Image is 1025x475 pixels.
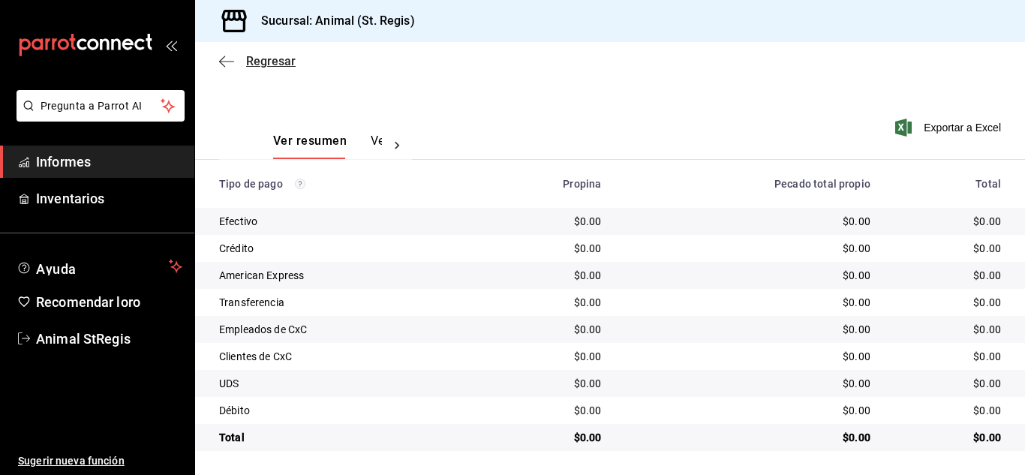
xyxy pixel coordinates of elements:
[563,178,601,190] font: Propina
[574,296,602,308] font: $0.00
[973,377,1001,389] font: $0.00
[246,54,296,68] font: Regresar
[973,242,1001,254] font: $0.00
[18,455,125,467] font: Sugerir nueva función
[273,133,382,159] div: pestañas de navegación
[924,122,1001,134] font: Exportar a Excel
[11,109,185,125] a: Pregunta a Parrot AI
[843,242,870,254] font: $0.00
[219,242,254,254] font: Crédito
[219,269,304,281] font: American Express
[17,90,185,122] button: Pregunta a Parrot AI
[219,431,245,443] font: Total
[774,178,870,190] font: Pecado total propio
[973,269,1001,281] font: $0.00
[843,377,870,389] font: $0.00
[843,323,870,335] font: $0.00
[574,431,602,443] font: $0.00
[973,296,1001,308] font: $0.00
[973,350,1001,362] font: $0.00
[36,191,104,206] font: Inventarios
[574,377,602,389] font: $0.00
[261,14,415,28] font: Sucursal: Animal (St. Regis)
[295,179,305,189] svg: Los pagos realizados con Pay y otras terminales son montos brutos.
[843,431,870,443] font: $0.00
[574,242,602,254] font: $0.00
[843,215,870,227] font: $0.00
[574,404,602,416] font: $0.00
[898,119,1001,137] button: Exportar a Excel
[973,215,1001,227] font: $0.00
[219,215,257,227] font: Efectivo
[165,39,177,51] button: abrir_cajón_menú
[219,377,239,389] font: UDS
[41,100,143,112] font: Pregunta a Parrot AI
[973,404,1001,416] font: $0.00
[219,296,284,308] font: Transferencia
[975,178,1001,190] font: Total
[219,404,250,416] font: Débito
[219,54,296,68] button: Regresar
[843,269,870,281] font: $0.00
[843,350,870,362] font: $0.00
[36,154,91,170] font: Informes
[219,178,283,190] font: Tipo de pago
[36,261,77,277] font: Ayuda
[219,350,292,362] font: Clientes de CxC
[973,431,1001,443] font: $0.00
[574,350,602,362] font: $0.00
[574,323,602,335] font: $0.00
[273,134,347,148] font: Ver resumen
[36,331,131,347] font: Animal StRegis
[574,215,602,227] font: $0.00
[36,294,140,310] font: Recomendar loro
[843,404,870,416] font: $0.00
[219,323,307,335] font: Empleados de CxC
[843,296,870,308] font: $0.00
[973,323,1001,335] font: $0.00
[574,269,602,281] font: $0.00
[371,134,427,148] font: Ver pagos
